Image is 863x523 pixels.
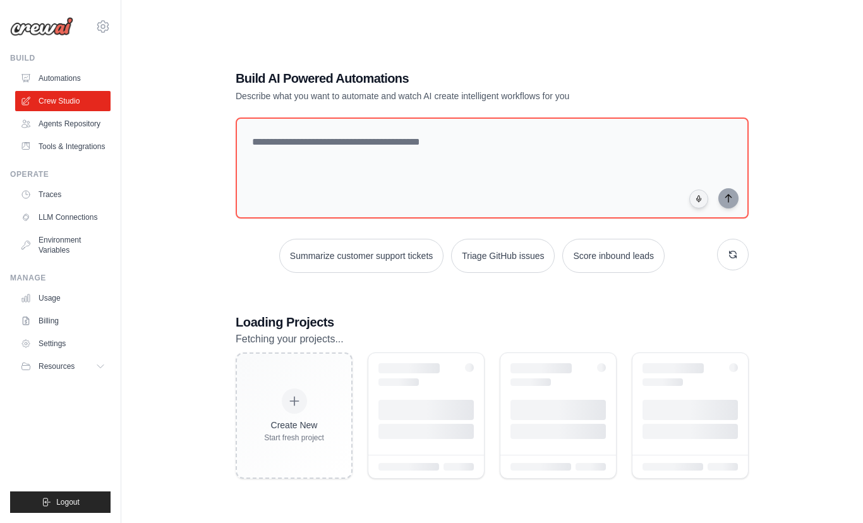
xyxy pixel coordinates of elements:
[717,239,749,270] button: Get new suggestions
[236,90,660,102] p: Describe what you want to automate and watch AI create intelligent workflows for you
[15,136,111,157] a: Tools & Integrations
[10,53,111,63] div: Build
[15,68,111,88] a: Automations
[279,239,444,273] button: Summarize customer support tickets
[15,311,111,331] a: Billing
[15,91,111,111] a: Crew Studio
[15,207,111,227] a: LLM Connections
[236,313,749,331] h3: Loading Projects
[15,356,111,376] button: Resources
[10,169,111,179] div: Operate
[10,273,111,283] div: Manage
[15,230,111,260] a: Environment Variables
[264,419,324,431] div: Create New
[264,433,324,443] div: Start fresh project
[15,114,111,134] a: Agents Repository
[451,239,555,273] button: Triage GitHub issues
[562,239,665,273] button: Score inbound leads
[10,17,73,36] img: Logo
[15,334,111,354] a: Settings
[15,184,111,205] a: Traces
[689,189,708,208] button: Click to speak your automation idea
[15,288,111,308] a: Usage
[56,497,80,507] span: Logout
[39,361,75,371] span: Resources
[236,69,660,87] h1: Build AI Powered Automations
[10,491,111,513] button: Logout
[236,331,749,347] p: Fetching your projects...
